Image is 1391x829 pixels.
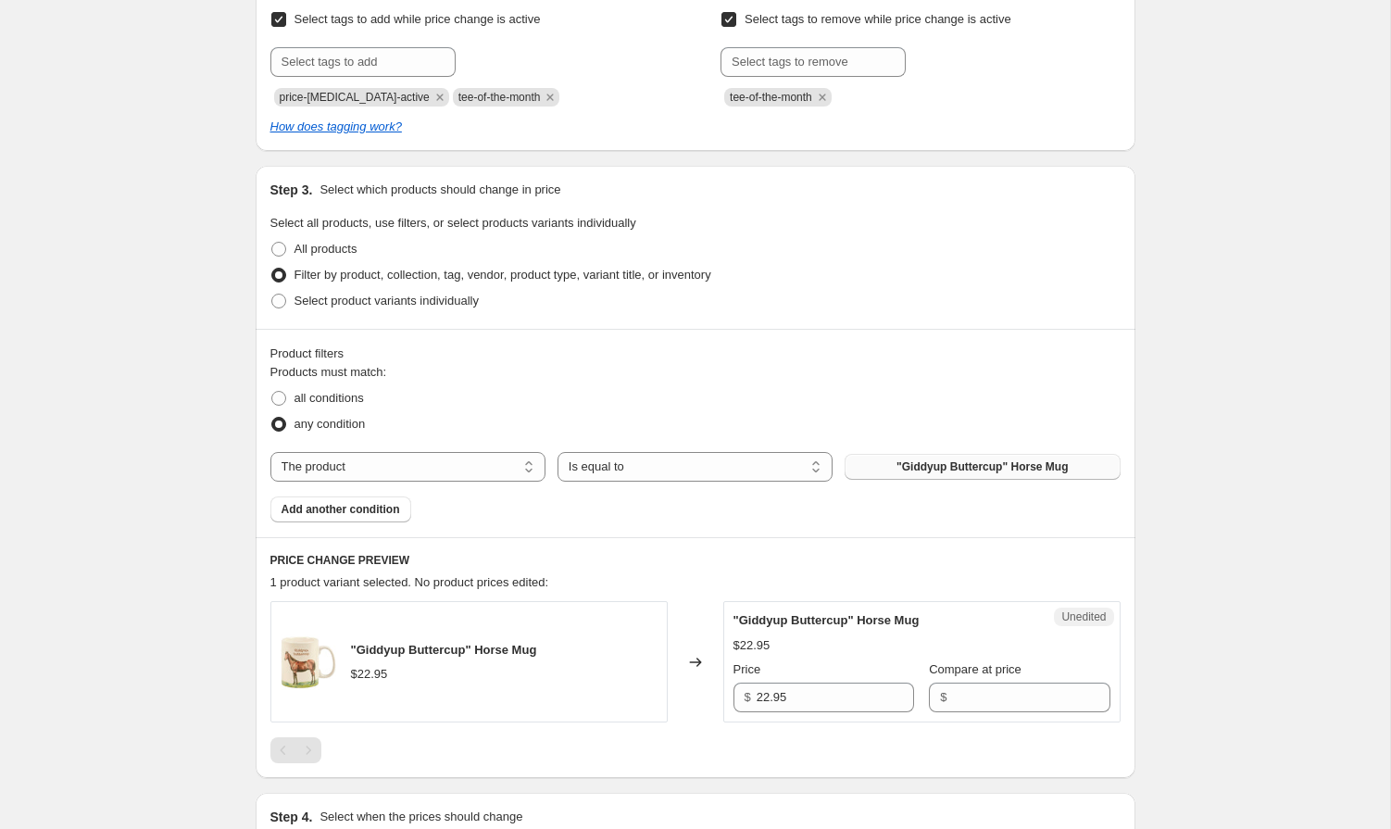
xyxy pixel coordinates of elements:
span: Add another condition [282,502,400,517]
button: Add another condition [270,496,411,522]
div: Product filters [270,345,1121,363]
span: "Giddyup Buttercup" Horse Mug [351,643,537,657]
span: tee-of-the-month [458,91,541,104]
span: price-change-job-active [280,91,430,104]
span: $22.95 [733,638,771,652]
h2: Step 4. [270,808,313,826]
span: 1 product variant selected. No product prices edited: [270,575,549,589]
span: Select all products, use filters, or select products variants individually [270,216,636,230]
span: Select tags to add while price change is active [294,12,541,26]
span: Filter by product, collection, tag, vendor, product type, variant title, or inventory [294,268,711,282]
span: all conditions [294,391,364,405]
h6: PRICE CHANGE PREVIEW [270,553,1121,568]
button: "Giddyup Buttercup" Horse Mug [845,454,1120,480]
a: How does tagging work? [270,119,402,133]
span: "Giddyup Buttercup" Horse Mug [733,613,920,627]
span: Select tags to remove while price change is active [745,12,1011,26]
span: $ [745,690,751,704]
button: Remove price-change-job-active [432,89,448,106]
span: Products must match: [270,365,387,379]
input: Select tags to remove [721,47,906,77]
span: Select product variants individually [294,294,479,308]
span: Unedited [1061,609,1106,624]
button: Remove tee-of-the-month [814,89,831,106]
img: 12ad01c3b5b5d8fd48744c1ec5b14f84ddc679aa4ef6c53d2c2c1d42a3136665_80x.jpg [281,634,336,690]
span: any condition [294,417,366,431]
h2: Step 3. [270,181,313,199]
input: Select tags to add [270,47,456,77]
p: Select when the prices should change [320,808,522,826]
nav: Pagination [270,737,321,763]
span: All products [294,242,357,256]
span: Price [733,662,761,676]
span: $ [940,690,946,704]
button: Remove tee-of-the-month [542,89,558,106]
span: tee-of-the-month [730,91,812,104]
p: Select which products should change in price [320,181,560,199]
span: "Giddyup Buttercup" Horse Mug [896,459,1068,474]
span: Compare at price [929,662,1021,676]
span: $22.95 [351,667,388,681]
